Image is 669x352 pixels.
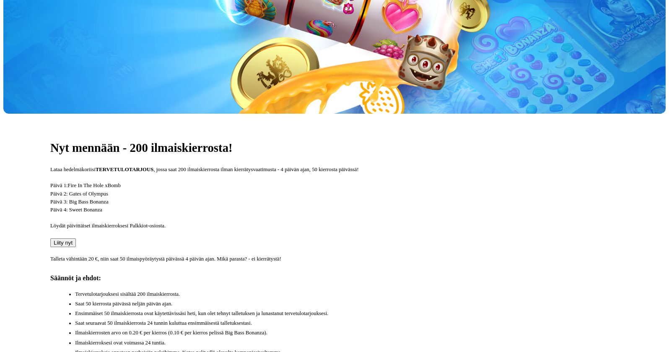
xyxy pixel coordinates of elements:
li: Saat 50 kierrosta päivässä neljän päivän ajan. [75,300,619,308]
li: Ilmaiskierrosten arvo on 0.20 € per kierros (0.10 € per kierros pelissä Big Bass Bonanza). [75,329,619,337]
li: Ilmaiskierroksesi ovat voimassa 24 tuntia. [75,339,619,347]
p: Päivä 1: Päivä 2: Gates of Olympus Päivä 3: Big Bass Bonanza Päivä 4: Sweet Bonanza [50,182,619,214]
strong: TERVETULOTARJOUS [96,167,154,172]
span: Fire In The Hole xBomb [68,183,121,188]
p: Lataa hedelmäkoriisi , jossa saat 200 ilmaiskierrosta ilman kierrätysvaatimusta - 4 päivän ajan, ... [50,166,619,174]
p: Talleta vähintään 20 €, niin saat 50 ilmaispyöräytystä päivässä 4 päivän ajan. Mikä parasta? - ei... [50,255,619,263]
p: Löydät päivittäiset ilmaiskierroksesi Palkkiot-osiosta. [50,222,619,230]
h4: Säännöt ja ehdot: [50,274,619,282]
li: Tervetulotarjouksesi sisältää 200 ilmaiskierrosta. [75,290,619,298]
span: Liity nyt [54,240,73,246]
li: Saat seuraavat 50 ilmaiskierrosta 24 tunnin kuluttua ensimmäisestä talletuksestasi. [75,319,619,327]
h1: Nyt mennään - 200 ilmaiskierrosta! [50,141,619,155]
button: Liity nyt [50,238,76,247]
li: Ensimmäiset 50 ilmaiskierrosta ovat käytettävissäsi heti, kun olet tehnyt talletuksen ja lunastan... [75,310,619,318]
